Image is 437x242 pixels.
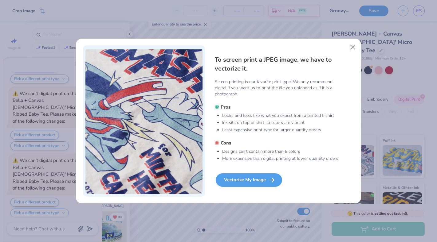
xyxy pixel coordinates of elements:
[222,113,339,119] li: Looks and feels like what you expect from a printed t-shirt
[216,173,282,187] div: Vectorize My Image
[222,148,339,155] li: Designs can’t contain more than 8 colors
[215,140,339,146] h5: Cons
[215,55,339,73] h4: To screen print a JPEG image, we have to vectorize it.
[215,104,339,110] h5: Pros
[222,127,339,133] li: Least expensive print type for larger quantity orders
[222,120,339,126] li: Ink sits on top of shirt so colors are vibrant
[215,79,339,97] p: Screen printing is our favorite print type! We only recommend digital if you want us to print the...
[222,156,339,162] li: More expensive than digital printing at lower quantity orders
[347,41,359,53] button: Close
